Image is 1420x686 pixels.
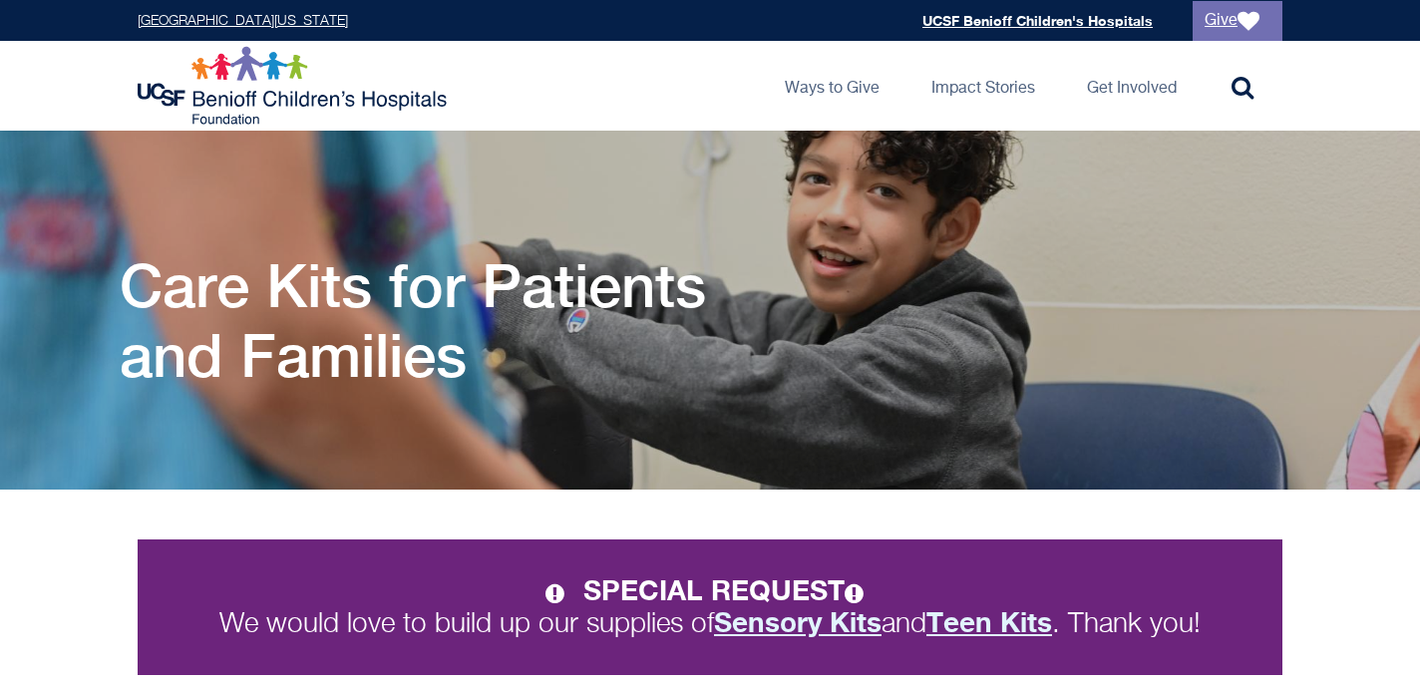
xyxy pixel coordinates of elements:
[1071,41,1193,131] a: Get Involved
[1193,1,1282,41] a: Give
[174,575,1246,639] p: We would love to build up our supplies of and . Thank you!
[769,41,895,131] a: Ways to Give
[120,250,798,390] h1: Care Kits for Patients and Families
[714,605,882,638] strong: Sensory Kits
[915,41,1051,131] a: Impact Stories
[922,12,1153,29] a: UCSF Benioff Children's Hospitals
[138,46,452,126] img: Logo for UCSF Benioff Children's Hospitals Foundation
[138,14,348,28] a: [GEOGRAPHIC_DATA][US_STATE]
[714,610,882,638] a: Sensory Kits
[926,605,1052,638] strong: Teen Kits
[926,610,1052,638] a: Teen Kits
[583,573,875,606] strong: SPECIAL REQUEST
